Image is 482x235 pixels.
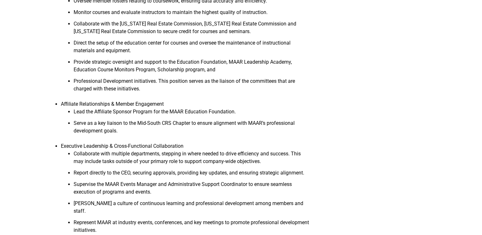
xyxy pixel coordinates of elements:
[74,150,310,169] li: Collaborate with multiple departments, stepping in where needed to drive efficiency and success. ...
[74,9,310,20] li: Monitor courses and evaluate instructors to maintain the highest quality of instruction.
[74,20,310,39] li: Collaborate with the [US_STATE] Real Estate Commission, [US_STATE] Real Estate Commission and [US...
[74,77,310,96] li: Professional Development initiatives. This position serves as the liaison of the committees that ...
[74,169,310,181] li: Report directly to the CEO, securing approvals, providing key updates, and ensuring strategic ali...
[74,119,310,139] li: Serve as a key liaison to the Mid-South CRS Chapter to ensure alignment with MAAR’s professional ...
[74,181,310,200] li: ​Supervise the MAAR Events Manager and Administrative Support Coordinator to ensure seamless exec...
[74,58,310,77] li: Provide strategic oversight and support to the Education Foundation, MAAR Leadership Academy, Edu...
[74,108,310,119] li: Lead the Affiliate Sponsor Program for the MAAR Education Foundation.
[74,200,310,219] li: [PERSON_NAME] a culture of continuous learning and professional development among members and staff.
[74,39,310,58] li: Direct the setup of the education center for courses and oversee the maintenance of instructional...
[61,100,310,142] li: Affiliate Relationships & Member Engagement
